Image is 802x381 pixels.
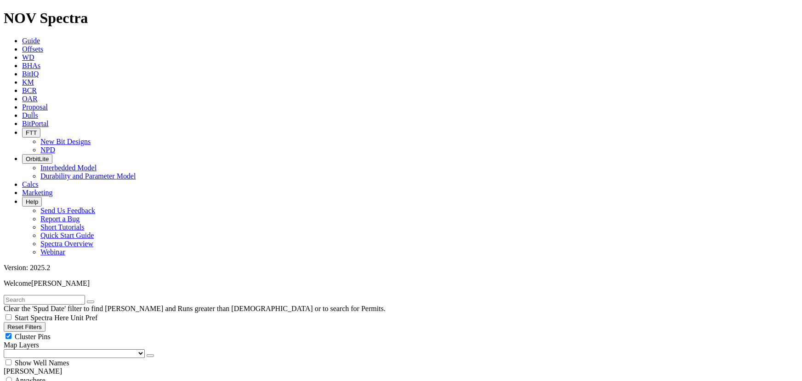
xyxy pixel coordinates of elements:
span: Show Well Names [15,359,69,367]
a: Proposal [22,103,48,111]
a: Offsets [22,45,43,53]
button: OrbitLite [22,154,52,164]
a: Guide [22,37,40,45]
a: Short Tutorials [40,223,85,231]
span: Start Spectra Here [15,314,68,322]
div: Version: 2025.2 [4,264,798,272]
a: Calcs [22,180,39,188]
span: OrbitLite [26,156,49,162]
a: KM [22,78,34,86]
p: Welcome [4,279,798,288]
a: Durability and Parameter Model [40,172,136,180]
a: Dulls [22,111,38,119]
a: Report a Bug [40,215,80,223]
a: Marketing [22,189,53,196]
a: Interbedded Model [40,164,97,172]
input: Search [4,295,85,305]
span: Cluster Pins [15,333,51,341]
a: WD [22,53,34,61]
div: [PERSON_NAME] [4,367,798,375]
a: NPD [40,146,55,154]
a: New Bit Designs [40,138,91,145]
a: Spectra Overview [40,240,93,248]
button: Help [22,197,42,207]
h1: NOV Spectra [4,10,798,27]
span: Unit Pref [70,314,97,322]
span: [PERSON_NAME] [31,279,90,287]
a: Send Us Feedback [40,207,95,214]
button: Reset Filters [4,322,46,332]
a: BitIQ [22,70,39,78]
button: FTT [22,128,40,138]
input: Start Spectra Here [6,314,11,320]
a: Quick Start Guide [40,231,94,239]
a: BitPortal [22,120,49,127]
span: Map Layers [4,341,39,349]
a: BCR [22,87,37,94]
span: FTT [26,129,37,136]
a: Webinar [40,248,65,256]
a: OAR [22,95,38,103]
span: Help [26,198,38,205]
span: Clear the 'Spud Date' filter to find [PERSON_NAME] and Runs greater than [DEMOGRAPHIC_DATA] or to... [4,305,386,312]
a: BHAs [22,62,40,69]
